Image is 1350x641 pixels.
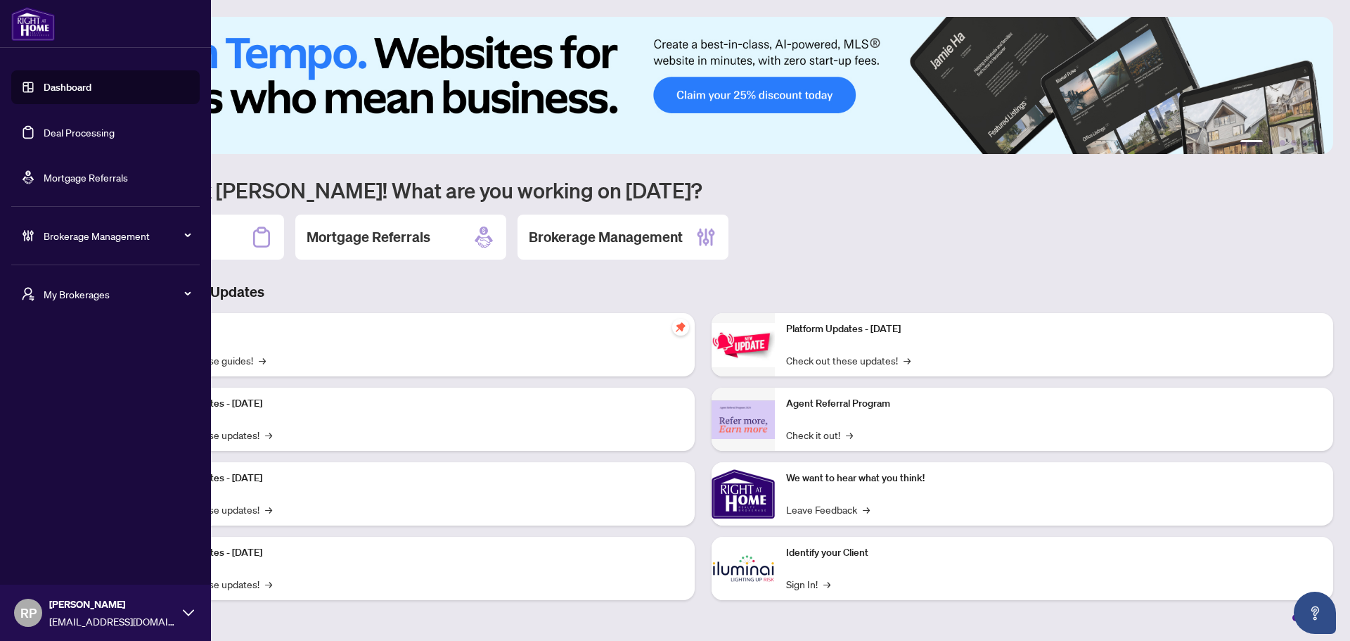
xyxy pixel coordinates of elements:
[846,427,853,443] span: →
[73,282,1333,302] h3: Brokerage & Industry Updates
[73,17,1333,154] img: Slide 0
[148,322,683,337] p: Self-Help
[712,462,775,526] img: We want to hear what you think!
[712,323,775,367] img: Platform Updates - June 23, 2025
[44,171,128,184] a: Mortgage Referrals
[786,353,911,368] a: Check out these updates!→
[786,322,1322,337] p: Platform Updates - [DATE]
[863,502,870,517] span: →
[672,319,689,336] span: pushpin
[148,396,683,412] p: Platform Updates - [DATE]
[11,7,55,41] img: logo
[1268,140,1274,146] button: 2
[904,353,911,368] span: →
[529,227,683,247] h2: Brokerage Management
[712,400,775,439] img: Agent Referral Program
[1313,140,1319,146] button: 6
[786,545,1322,561] p: Identify your Client
[1291,140,1297,146] button: 4
[21,287,35,301] span: user-switch
[259,353,266,368] span: →
[44,81,91,94] a: Dashboard
[44,126,115,139] a: Deal Processing
[49,614,176,629] span: [EMAIL_ADDRESS][DOMAIN_NAME]
[148,545,683,561] p: Platform Updates - [DATE]
[786,427,853,443] a: Check it out!→
[786,576,830,592] a: Sign In!→
[49,597,176,612] span: [PERSON_NAME]
[786,502,870,517] a: Leave Feedback→
[786,471,1322,486] p: We want to hear what you think!
[44,286,190,302] span: My Brokerages
[712,537,775,600] img: Identify your Client
[148,471,683,486] p: Platform Updates - [DATE]
[265,576,272,592] span: →
[1240,140,1263,146] button: 1
[265,502,272,517] span: →
[307,227,430,247] h2: Mortgage Referrals
[20,603,37,623] span: RP
[1294,592,1336,634] button: Open asap
[823,576,830,592] span: →
[265,427,272,443] span: →
[73,177,1333,203] h1: Welcome back [PERSON_NAME]! What are you working on [DATE]?
[1280,140,1285,146] button: 3
[786,396,1322,412] p: Agent Referral Program
[1302,140,1308,146] button: 5
[44,228,190,243] span: Brokerage Management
